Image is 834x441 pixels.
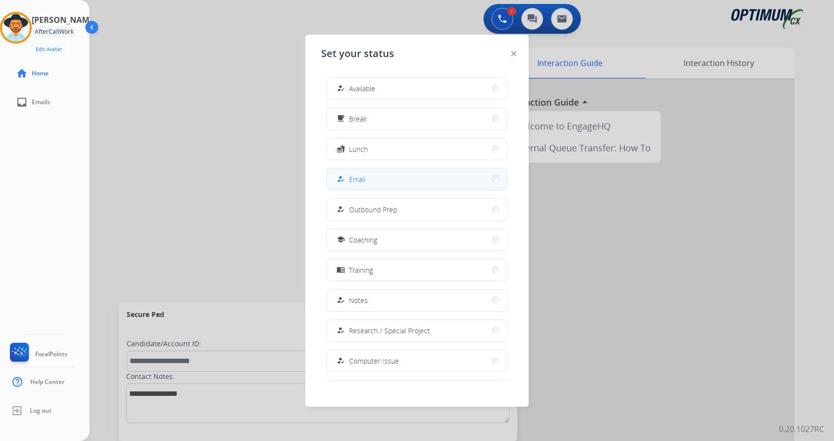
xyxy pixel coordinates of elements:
span: Log out [30,407,52,415]
button: Notes [327,290,507,311]
img: avatar [2,14,30,42]
mat-icon: how_to_reg [337,175,345,184]
mat-icon: home [16,67,28,79]
button: Internet Issue [327,380,507,402]
a: FocalPoints [8,343,68,366]
p: 0.20.1027RC [779,423,824,435]
mat-icon: how_to_reg [337,326,345,335]
mat-icon: how_to_reg [337,296,345,305]
h3: [PERSON_NAME] [32,14,96,26]
span: Notes [349,295,368,306]
span: Email [349,174,365,185]
button: Edit Avatar [32,44,66,55]
div: AfterCallWork [32,26,76,38]
span: Research / Special Project [349,325,430,336]
button: Lunch [327,138,507,160]
span: Home [32,69,49,77]
span: Help Center [30,378,65,386]
mat-icon: inbox [16,96,28,108]
span: Set your status [321,47,394,61]
span: Outbound Prep [349,204,397,215]
mat-icon: how_to_reg [337,84,345,93]
span: Computer Issue [349,356,399,366]
mat-icon: how_to_reg [337,357,345,365]
button: Research / Special Project [327,320,507,341]
button: Outbound Prep [327,199,507,220]
button: Available [327,78,507,99]
span: Emails [32,98,50,106]
button: Computer Issue [327,350,507,372]
span: Training [349,265,373,275]
button: Coaching [327,229,507,251]
button: Break [327,108,507,129]
mat-icon: fastfood [337,145,345,153]
mat-icon: school [337,236,345,244]
span: FocalPoints [35,350,68,358]
span: Coaching [349,235,377,245]
mat-icon: how_to_reg [337,205,345,214]
span: Break [349,114,367,124]
span: Available [349,83,375,94]
span: Lunch [349,144,368,154]
img: close-button [511,51,516,56]
mat-icon: menu_book [337,266,345,274]
button: Email [327,169,507,190]
mat-icon: free_breakfast [337,115,345,123]
button: Training [327,259,507,281]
